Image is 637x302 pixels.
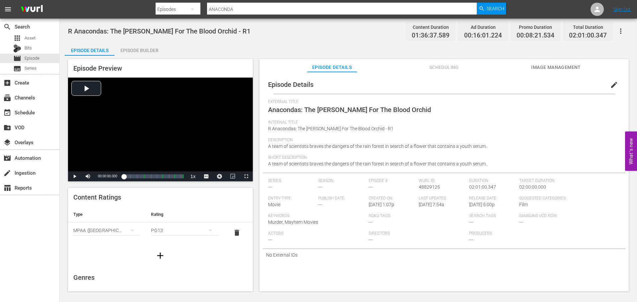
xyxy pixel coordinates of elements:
[464,32,502,39] span: 00:16:01.224
[487,3,504,15] span: Search
[3,109,11,117] span: Schedule
[25,45,32,51] span: Bits
[233,229,241,237] span: delete
[13,54,21,62] span: Episode
[226,171,240,181] button: Picture-in-Picture
[151,221,218,240] div: PG13
[3,169,11,177] span: Ingestion
[469,219,473,225] span: ---
[517,32,554,39] span: 00:08:21.534
[263,249,625,261] div: No External IDs
[519,213,566,219] span: Samsung VOD Row:
[13,65,21,73] span: Series
[606,77,622,93] button: edit
[13,44,21,52] div: Bits
[307,63,357,72] span: Episode Details
[369,184,373,190] span: ---
[3,79,11,87] span: Create
[369,178,416,184] span: Episode #:
[3,23,11,31] span: Search
[469,196,516,201] span: Release Date:
[268,155,617,160] span: Short Description
[25,35,35,41] span: Asset
[469,178,516,184] span: Duration:
[419,196,466,201] span: Last Updated:
[13,34,21,42] span: Asset
[213,171,226,181] button: Jump To Time
[229,225,245,241] button: delete
[268,178,315,184] span: Series:
[268,144,487,149] span: A team of scientists braves the dangers of the rain forest in search of a flower that contains a ...
[114,42,164,58] div: Episode Builder
[268,161,487,166] span: A team of scientists braves the dangers of the rain forest in search of a flower that contains a ...
[519,184,546,190] span: 02:00:00.000
[268,106,431,114] span: Anacondas: The [PERSON_NAME] For The Blood Orchid
[98,174,117,178] span: 00:00:00.000
[268,126,393,131] span: R Anacondas: The [PERSON_NAME] For The Blood Orchid - R1
[613,7,631,12] a: Sign Out
[268,120,617,125] span: Internal Title
[124,174,183,178] div: Progress Bar
[65,42,114,56] button: Episode Details
[318,178,365,184] span: Season:
[318,202,322,207] span: ---
[369,231,466,236] span: Directors
[200,171,213,181] button: Captions
[419,63,469,72] span: Scheduling
[369,237,373,242] span: ---
[68,78,253,181] div: Video Player
[268,231,365,236] span: Actors
[73,273,95,281] span: Genres
[3,124,11,132] span: VOD
[531,63,581,72] span: Image Management
[369,219,373,225] span: ---
[412,23,450,32] div: Content Duration
[412,32,450,39] span: 01:36:37.589
[73,221,140,240] div: MPAA ([GEOGRAPHIC_DATA] (the))
[469,184,496,190] span: 02:01:00.347
[73,64,122,72] span: Episode Preview
[4,5,12,13] span: menu
[419,184,440,190] span: 48829125
[3,139,11,147] span: Overlays
[73,193,121,201] span: Content Ratings
[268,219,318,225] span: Murder, Mayhem Movies
[569,32,607,39] span: 02:01:00.347
[419,202,444,207] span: [DATE] 7:54a
[268,196,315,201] span: Entry Type:
[81,171,95,181] button: Mute
[419,178,466,184] span: Wurl ID:
[65,42,114,58] div: Episode Details
[25,55,39,62] span: Episode
[569,23,607,32] div: Total Duration
[16,2,48,17] img: ans4CAIJ8jUAAAAAAAAAAAAAAAAAAAAAAAAgQb4GAAAAAAAAAAAAAAAAAAAAAAAAJMjXAAAAAAAAAAAAAAAAAAAAAAAAgAT5G...
[114,42,164,56] button: Episode Builder
[369,202,394,207] span: [DATE] 1:07p
[519,202,528,207] span: Film
[268,138,617,143] span: Description
[469,213,516,219] span: Search Tags:
[369,196,416,201] span: Created On:
[318,196,365,201] span: Publish Date:
[3,154,11,162] span: Automation
[268,99,617,105] span: External Title
[469,237,473,242] span: ---
[517,23,554,32] div: Promo Duration
[610,81,618,89] span: edit
[519,178,616,184] span: Target Duration:
[68,207,146,222] th: Type
[3,94,11,102] span: Channels
[369,213,466,219] span: Roku Tags:
[146,207,223,222] th: Rating
[3,184,11,192] span: Reports
[268,237,272,242] span: ---
[268,184,272,190] span: ---
[469,202,495,207] span: [DATE] 5:00p
[268,202,280,207] span: Movie
[519,196,616,201] span: Suggested Categories:
[469,231,566,236] span: Producers
[25,65,36,72] span: Series
[464,23,502,32] div: Ad Duration
[240,171,253,181] button: Fullscreen
[186,171,200,181] button: Playback Rate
